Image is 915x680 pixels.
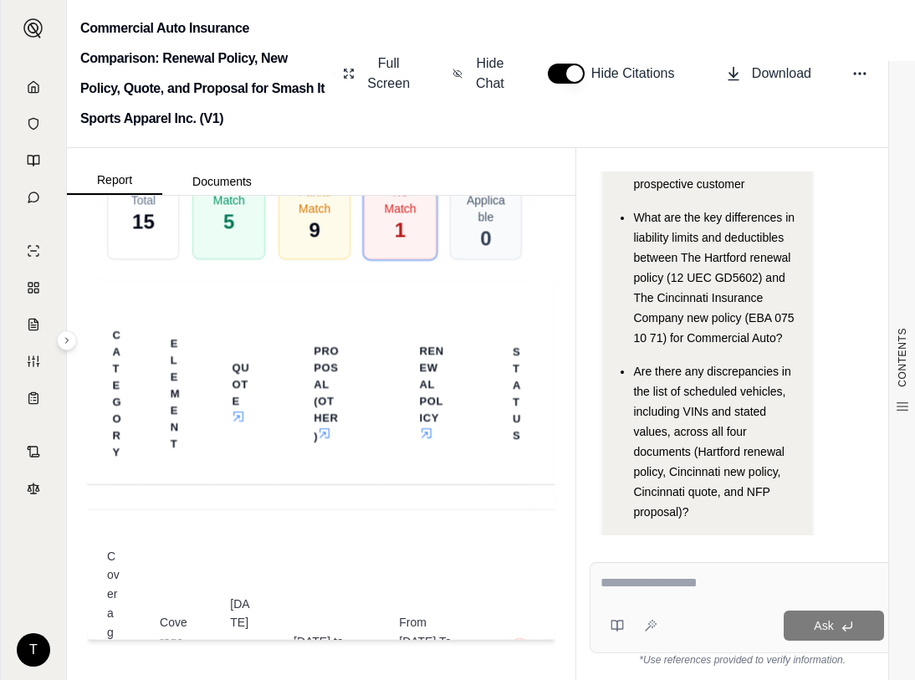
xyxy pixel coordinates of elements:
[11,107,56,141] a: Documents Vault
[400,332,465,454] th: Renewal Policy
[336,47,419,100] button: Full Screen
[590,653,895,667] div: *Use references provided to verify information.
[57,330,77,350] button: Expand sidebar
[11,234,56,268] a: Single Policy
[493,333,541,453] th: Status
[784,611,884,641] button: Ask
[464,174,508,224] span: Not Applicable
[213,191,245,207] span: Match
[11,345,56,378] a: Custom Report
[395,216,406,243] span: 1
[11,144,56,177] a: Prompt Library
[11,381,56,415] a: Coverage Table
[896,328,909,387] span: CONTENTS
[294,332,359,454] th: Proposal (Other)
[223,207,234,234] span: 5
[11,308,56,341] a: Claim Coverage
[11,435,56,468] a: Contract Analysis
[633,211,795,345] span: What are the key differences in liability limits and deductibles between The Hartford renewal pol...
[633,365,790,519] span: Are there any discrepancies in the list of scheduled vehicles, including VINs and stated values, ...
[591,64,685,84] span: Hide Citations
[752,64,811,84] span: Download
[212,349,273,437] th: Quote
[131,191,156,207] span: Total
[17,12,50,45] button: Expand sidebar
[814,619,833,632] span: Ask
[11,70,56,104] a: Home
[11,181,56,214] a: Chat
[80,13,325,134] h2: Commercial Auto Insurance Comparison: Renewal Policy, New Policy, Quote, and Proposal for Smash I...
[151,325,200,462] th: Element
[446,47,514,100] button: Hide Chat
[718,57,818,90] button: Download
[11,271,56,304] a: Policy Comparisons
[67,166,162,195] button: Report
[293,182,336,216] span: Partial Match
[365,54,412,94] span: Full Screen
[473,54,508,94] span: Hide Chat
[309,216,320,243] span: 9
[23,18,43,38] img: Expand sidebar
[480,224,491,251] span: 0
[17,633,50,667] div: T
[92,316,141,470] th: Category
[294,631,359,669] span: [DATE] to [DATE]
[132,207,155,234] span: 15
[378,182,422,216] span: No Match
[11,472,56,505] a: Legal Search Engine
[162,168,282,195] button: Documents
